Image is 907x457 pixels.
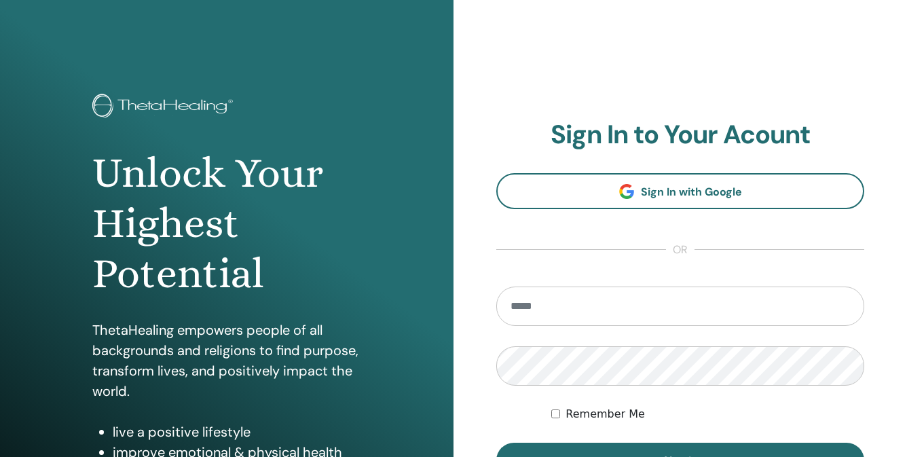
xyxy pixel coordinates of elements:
p: ThetaHealing empowers people of all backgrounds and religions to find purpose, transform lives, a... [92,320,360,401]
span: Sign In with Google [641,185,742,199]
h1: Unlock Your Highest Potential [92,148,360,299]
span: or [666,242,695,258]
a: Sign In with Google [496,173,864,209]
label: Remember Me [566,406,645,422]
li: live a positive lifestyle [113,422,360,442]
div: Keep me authenticated indefinitely or until I manually logout [551,406,864,422]
h2: Sign In to Your Acount [496,120,864,151]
